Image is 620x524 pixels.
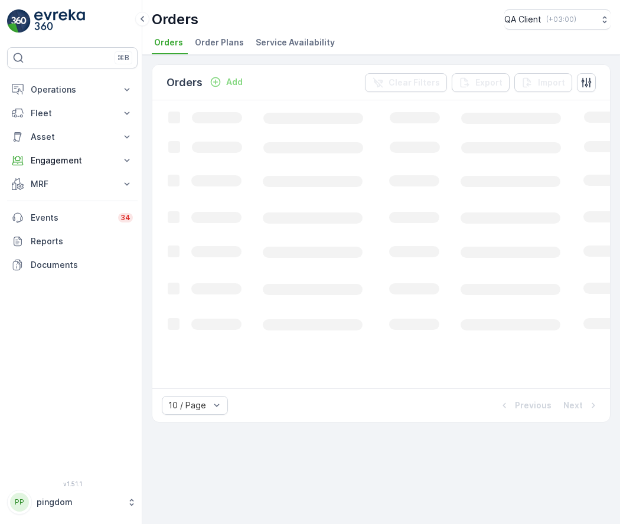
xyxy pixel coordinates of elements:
[7,9,31,33] img: logo
[31,84,114,96] p: Operations
[504,9,611,30] button: QA Client(+03:00)
[31,178,114,190] p: MRF
[167,74,203,91] p: Orders
[7,125,138,149] button: Asset
[31,212,111,224] p: Events
[514,73,572,92] button: Import
[34,9,85,33] img: logo_light-DOdMpM7g.png
[7,149,138,172] button: Engagement
[7,253,138,277] a: Documents
[7,101,138,125] button: Fleet
[562,398,601,412] button: Next
[10,493,29,512] div: PP
[31,155,114,166] p: Engagement
[7,230,138,253] a: Reports
[226,76,243,88] p: Add
[563,399,583,411] p: Next
[365,73,447,92] button: Clear Filters
[7,206,138,230] a: Events34
[31,131,114,143] p: Asset
[256,37,335,48] span: Service Availability
[475,77,502,89] p: Export
[389,77,440,89] p: Clear Filters
[7,78,138,101] button: Operations
[31,235,133,247] p: Reports
[205,75,247,89] button: Add
[504,14,541,25] p: QA Client
[546,15,576,24] p: ( +03:00 )
[154,37,183,48] span: Orders
[120,213,130,222] p: 34
[515,399,552,411] p: Previous
[7,480,138,487] span: v 1.51.1
[152,10,198,29] p: Orders
[118,53,129,63] p: ⌘B
[7,490,138,515] button: PPpingdom
[31,107,114,119] p: Fleet
[195,37,244,48] span: Order Plans
[538,77,565,89] p: Import
[497,398,553,412] button: Previous
[7,172,138,196] button: MRF
[31,259,133,271] p: Documents
[37,496,121,508] p: pingdom
[452,73,510,92] button: Export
